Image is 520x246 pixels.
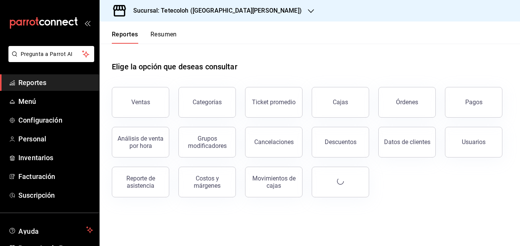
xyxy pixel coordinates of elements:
button: Ventas [112,87,169,118]
button: Pregunta a Parrot AI [8,46,94,62]
span: Personal [18,134,93,144]
span: Ayuda [18,225,83,235]
h3: Sucursal: Tetecoloh ([GEOGRAPHIC_DATA][PERSON_NAME]) [127,6,302,15]
div: Movimientos de cajas [250,175,298,189]
button: Categorías [178,87,236,118]
button: Reporte de asistencia [112,167,169,197]
span: Suscripción [18,190,93,200]
div: Análisis de venta por hora [117,135,164,149]
button: Costos y márgenes [178,167,236,197]
div: Datos de clientes [384,138,430,146]
button: Análisis de venta por hora [112,127,169,157]
button: Usuarios [445,127,502,157]
button: Ticket promedio [245,87,303,118]
div: Grupos modificadores [183,135,231,149]
span: Configuración [18,115,93,125]
div: Reporte de asistencia [117,175,164,189]
button: Descuentos [312,127,369,157]
button: Órdenes [378,87,436,118]
span: Reportes [18,77,93,88]
a: Pregunta a Parrot AI [5,56,94,64]
button: open_drawer_menu [84,20,90,26]
button: Cancelaciones [245,127,303,157]
div: Usuarios [462,138,486,146]
button: Datos de clientes [378,127,436,157]
span: Inventarios [18,153,93,163]
div: Cajas [333,98,348,107]
span: Menú [18,96,93,107]
button: Resumen [150,31,177,44]
h1: Elige la opción que deseas consultar [112,61,237,72]
button: Movimientos de cajas [245,167,303,197]
div: Cancelaciones [254,138,294,146]
div: Descuentos [325,138,356,146]
span: Pregunta a Parrot AI [21,50,82,58]
button: Grupos modificadores [178,127,236,157]
div: navigation tabs [112,31,177,44]
span: Facturación [18,171,93,182]
a: Cajas [312,87,369,118]
div: Ventas [131,98,150,106]
button: Pagos [445,87,502,118]
div: Costos y márgenes [183,175,231,189]
div: Órdenes [396,98,418,106]
div: Pagos [465,98,482,106]
button: Reportes [112,31,138,44]
div: Ticket promedio [252,98,296,106]
div: Categorías [193,98,222,106]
